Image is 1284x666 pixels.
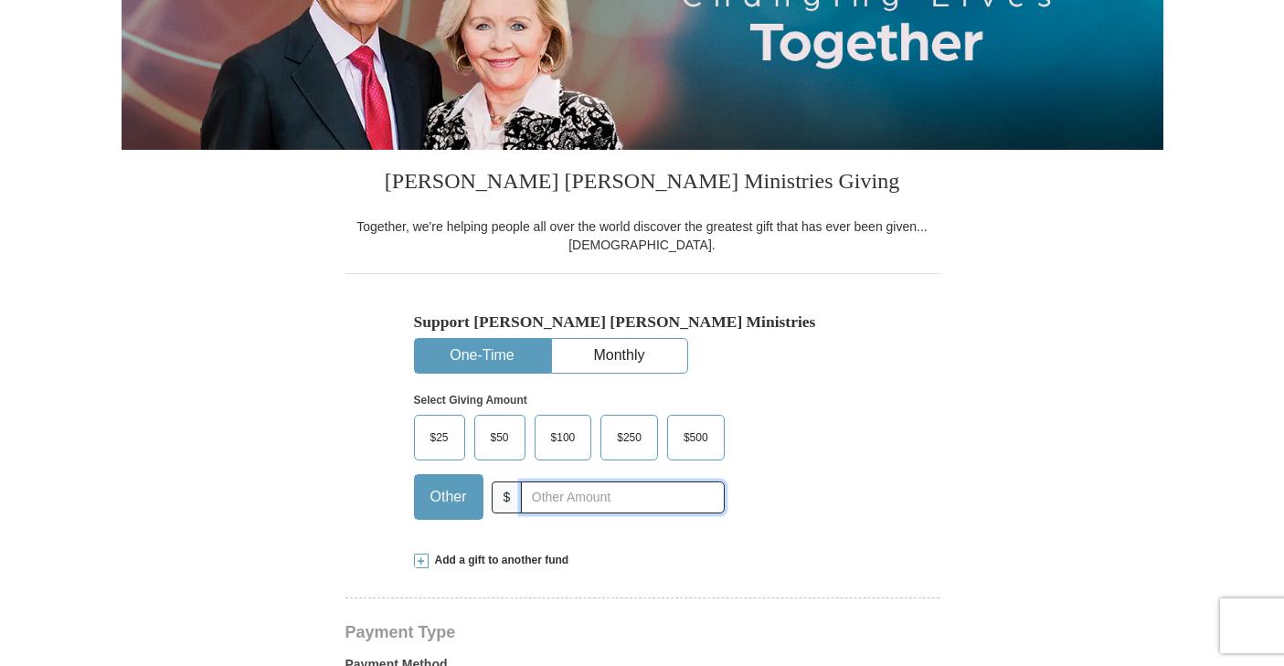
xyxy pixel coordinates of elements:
button: One-Time [415,339,550,373]
span: $50 [482,424,518,451]
div: Together, we're helping people all over the world discover the greatest gift that has ever been g... [345,217,939,254]
h4: Payment Type [345,625,939,640]
span: Add a gift to another fund [429,553,569,568]
span: $500 [674,424,717,451]
span: $ [492,481,523,513]
button: Monthly [552,339,687,373]
span: $100 [542,424,585,451]
input: Other Amount [521,481,724,513]
h3: [PERSON_NAME] [PERSON_NAME] Ministries Giving [345,150,939,217]
span: $250 [608,424,651,451]
h5: Support [PERSON_NAME] [PERSON_NAME] Ministries [414,312,871,332]
span: Other [421,483,476,511]
span: $25 [421,424,458,451]
strong: Select Giving Amount [414,394,527,407]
